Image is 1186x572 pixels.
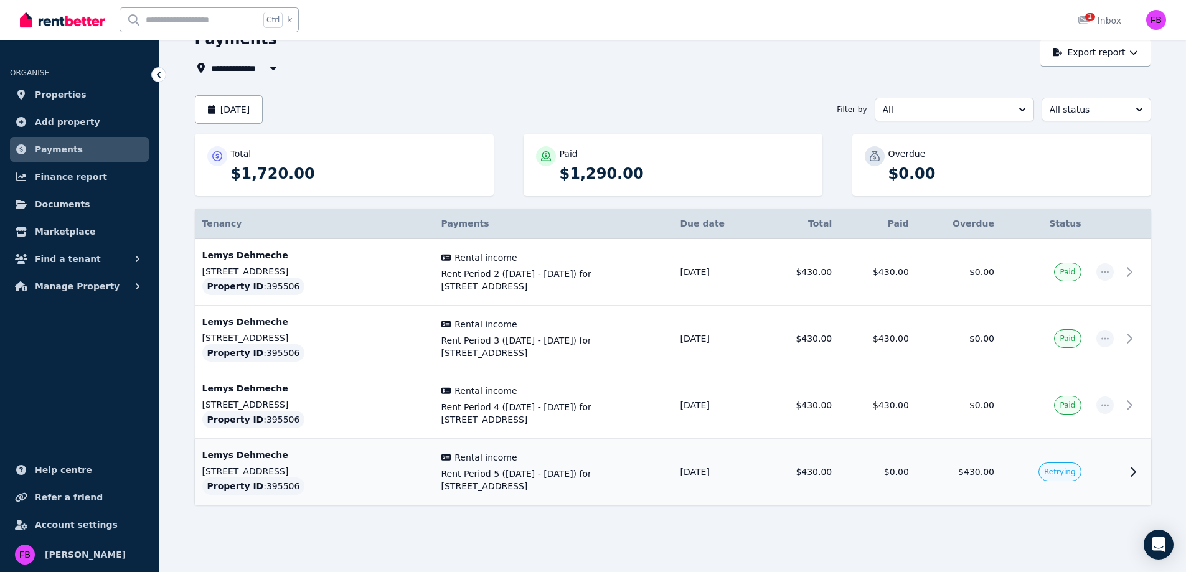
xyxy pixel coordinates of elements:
[454,318,517,331] span: Rental income
[10,219,149,244] a: Marketplace
[35,462,92,477] span: Help centre
[202,382,426,395] p: Lemys Dehmeche
[10,164,149,189] a: Finance report
[202,249,426,261] p: Lemys Dehmeche
[35,224,95,239] span: Marketplace
[15,545,35,565] img: Freya Bramwell
[35,197,90,212] span: Documents
[673,372,763,439] td: [DATE]
[441,401,666,426] span: Rent Period 4 ([DATE] - [DATE]) for [STREET_ADDRESS]
[1044,467,1075,477] span: Retrying
[231,148,252,160] p: Total
[916,209,1002,239] th: Overdue
[763,439,840,505] td: $430.00
[1050,103,1126,116] span: All status
[969,400,994,410] span: $0.00
[1002,209,1089,239] th: Status
[10,192,149,217] a: Documents
[45,547,126,562] span: [PERSON_NAME]
[202,449,426,461] p: Lemys Dehmeche
[35,251,101,266] span: Find a tenant
[969,267,994,277] span: $0.00
[35,115,100,129] span: Add property
[202,465,426,477] p: [STREET_ADDRESS]
[207,480,264,492] span: Property ID
[837,105,867,115] span: Filter by
[454,251,517,264] span: Rental income
[10,110,149,134] a: Add property
[1042,98,1151,121] button: All status
[207,280,264,293] span: Property ID
[202,398,426,411] p: [STREET_ADDRESS]
[839,239,916,306] td: $430.00
[1085,13,1095,21] span: 1
[888,164,1139,184] p: $0.00
[839,306,916,372] td: $430.00
[958,467,994,477] span: $430.00
[763,306,840,372] td: $430.00
[763,372,840,439] td: $430.00
[10,485,149,510] a: Refer a friend
[560,164,810,184] p: $1,290.00
[454,385,517,397] span: Rental income
[10,137,149,162] a: Payments
[673,439,763,505] td: [DATE]
[35,87,87,102] span: Properties
[10,512,149,537] a: Account settings
[202,344,305,362] div: : 395506
[1060,400,1075,410] span: Paid
[202,278,305,295] div: : 395506
[839,209,916,239] th: Paid
[20,11,105,29] img: RentBetter
[969,334,994,344] span: $0.00
[673,239,763,306] td: [DATE]
[441,268,666,293] span: Rent Period 2 ([DATE] - [DATE]) for [STREET_ADDRESS]
[35,517,118,532] span: Account settings
[673,306,763,372] td: [DATE]
[1060,334,1075,344] span: Paid
[10,457,149,482] a: Help centre
[673,209,763,239] th: Due date
[202,332,426,344] p: [STREET_ADDRESS]
[202,477,305,495] div: : 395506
[263,12,283,28] span: Ctrl
[10,68,49,77] span: ORGANISE
[441,334,666,359] span: Rent Period 3 ([DATE] - [DATE]) for [STREET_ADDRESS]
[1146,10,1166,30] img: Freya Bramwell
[207,347,264,359] span: Property ID
[560,148,578,160] p: Paid
[875,98,1034,121] button: All
[202,265,426,278] p: [STREET_ADDRESS]
[441,467,666,492] span: Rent Period 5 ([DATE] - [DATE]) for [STREET_ADDRESS]
[35,169,107,184] span: Finance report
[441,218,489,228] span: Payments
[454,451,517,464] span: Rental income
[202,316,426,328] p: Lemys Dehmeche
[35,279,120,294] span: Manage Property
[883,103,1009,116] span: All
[35,490,103,505] span: Refer a friend
[288,15,292,25] span: k
[10,82,149,107] a: Properties
[35,142,83,157] span: Payments
[10,246,149,271] button: Find a tenant
[1060,267,1075,277] span: Paid
[1078,14,1121,27] div: Inbox
[763,239,840,306] td: $430.00
[195,95,263,124] button: [DATE]
[763,209,840,239] th: Total
[888,148,926,160] p: Overdue
[1144,530,1174,560] div: Open Intercom Messenger
[10,274,149,299] button: Manage Property
[839,372,916,439] td: $430.00
[1040,38,1151,67] button: Export report
[231,164,481,184] p: $1,720.00
[207,413,264,426] span: Property ID
[839,439,916,505] td: $0.00
[195,209,434,239] th: Tenancy
[202,411,305,428] div: : 395506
